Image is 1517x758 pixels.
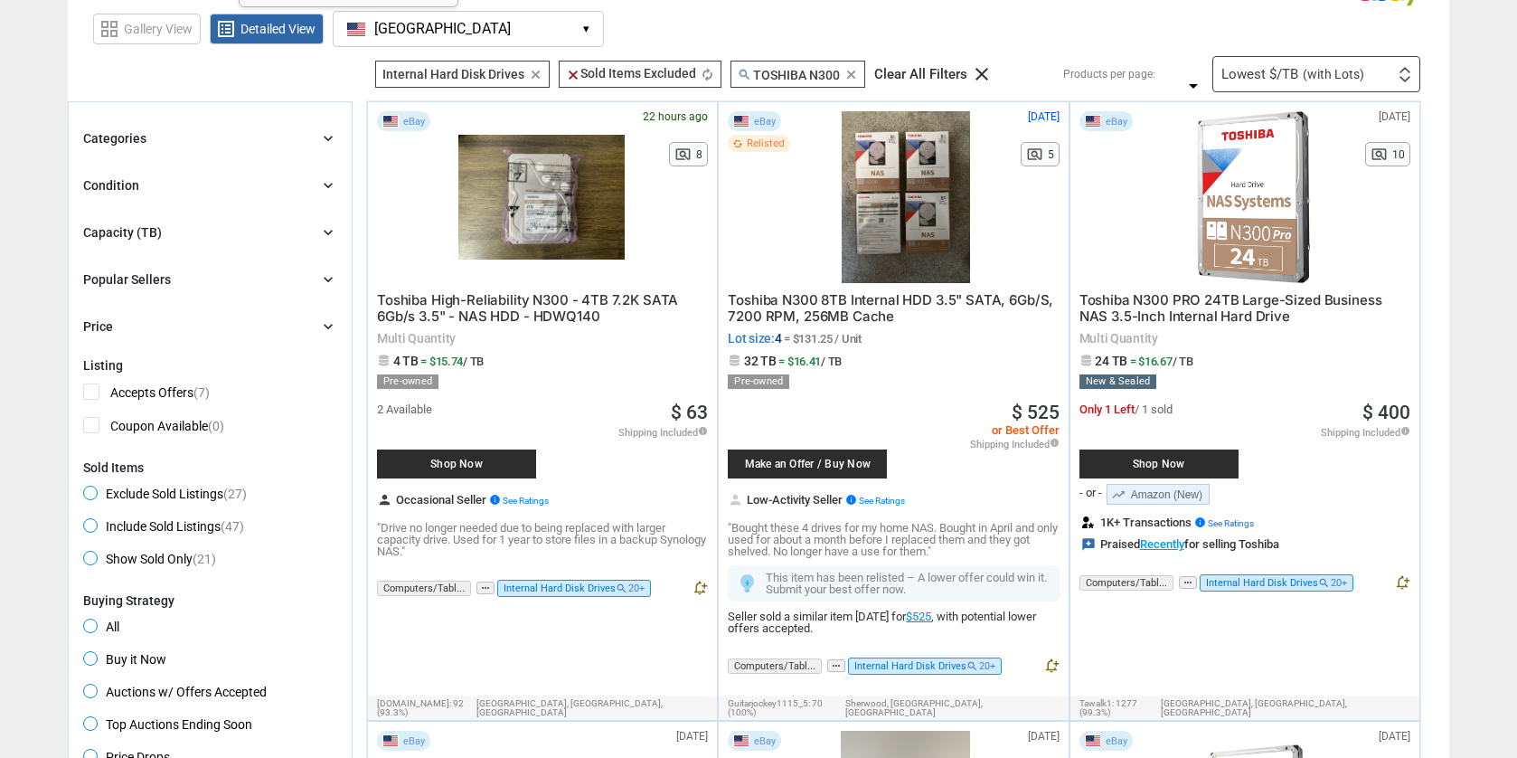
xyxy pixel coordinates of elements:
span: [GEOGRAPHIC_DATA], [GEOGRAPHIC_DATA],[GEOGRAPHIC_DATA] [476,699,708,717]
div: Price [83,317,113,336]
span: eBay [1106,117,1127,127]
span: Computers/Tabl... [728,659,822,674]
div: Pre-owned [377,374,438,389]
span: Sherwood, [GEOGRAPHIC_DATA],[GEOGRAPHIC_DATA] [845,699,1060,717]
span: Top Auctions Ending Soon [83,716,252,738]
i: info [698,426,708,436]
span: pageview [674,146,692,163]
span: Coupon Available [83,417,224,440]
span: grid_view [99,18,120,40]
i: clear [566,68,580,82]
span: [GEOGRAPHIC_DATA] [374,21,511,37]
a: Make an Offer / Buy Now [728,431,918,488]
p: This item has been relisted – A lower offer could win it. Submit your best offer now. [766,572,1050,595]
span: list_alt [215,18,237,40]
i: info [1400,426,1410,436]
i: chevron_right [319,317,337,336]
span: 5 [1048,149,1054,160]
span: Include Sold Listings [83,518,244,540]
span: tawalk1: [1079,698,1114,708]
span: / TB [1173,355,1193,368]
span: [DOMAIN_NAME]: [377,698,451,708]
p: "Drive no longer needed due to being replaced with larger capacity drive. Used for 1 year to stor... [377,522,708,557]
button: more_horiz [827,659,845,673]
span: eBay [754,117,776,127]
a: $ 525 [1012,403,1060,422]
span: Sold Items Excluded [566,66,696,81]
span: (21) [193,552,216,566]
span: Shipping Included [970,438,1060,450]
span: = $131.25 / Unit [784,332,862,346]
i: search [966,660,978,672]
i: info [1194,516,1206,528]
span: [DATE] [1379,731,1410,742]
span: pageview [1371,146,1388,163]
button: notification_add [1043,658,1060,677]
img: USA Flag [382,115,399,128]
img: USA Flag [382,734,399,747]
i: clear [971,63,993,85]
span: Occasional Seller [396,494,549,506]
span: Only 1 Left [1079,403,1173,415]
div: Clear All Filters [874,68,967,81]
i: chevron_right [319,129,337,147]
span: 20+ [979,660,995,672]
span: = $16.41 [778,355,842,368]
span: Buy it Now [83,651,166,673]
span: 24 TB [1095,354,1127,368]
div: - or - [1079,487,1102,498]
span: 10 [1392,149,1405,160]
span: Gallery View [124,23,193,35]
span: guitarjockey1115_5: [728,698,810,708]
div: Categories [83,129,146,147]
span: Make an Offer / Buy Now [737,459,878,469]
a: Toshiba N300 PRO 24TB Large-Sized Business NAS 3.5-Inch Internal Hard Drive [1079,294,1382,324]
div: Capacity (TB) [83,223,162,242]
span: 70 (100%) [728,698,823,717]
img: USA Flag [1085,734,1101,747]
span: more_horiz [827,659,845,672]
i: notification_add [1394,574,1410,591]
i: clear [844,68,858,81]
span: 2 Available [377,403,432,415]
span: See Ratings [503,496,549,506]
img: US Flag [347,23,365,36]
span: [GEOGRAPHIC_DATA], [GEOGRAPHIC_DATA],[GEOGRAPHIC_DATA] [1161,699,1410,717]
i: info [845,494,857,506]
span: 8 [696,149,702,160]
div: Lowest $/TB [1221,68,1364,81]
button: notification_add [692,580,708,600]
a: $525 [906,610,931,623]
span: eBay [1106,736,1127,746]
span: ▾ [583,23,589,36]
span: Internal Hard Disk Drives [848,658,1002,675]
span: 1277 (99.3%) [1079,698,1137,717]
span: / TB [463,355,484,368]
div: Seller sold a similar item [DATE] for , with potential lower offers accepted. [728,611,1059,634]
button: more_horiz [1179,576,1197,590]
img: USA Flag [733,734,749,747]
a: Shop Now [377,431,567,488]
i: clear [529,68,542,81]
span: Auctions w/ Offers Accepted [83,684,267,706]
span: 4 [775,331,782,346]
span: Computers/Tabl... [1079,575,1173,591]
span: Internal Hard Disk Drives [382,67,524,81]
i: info [489,494,501,506]
span: All [83,619,119,640]
div: Buying Strategy [83,593,337,608]
span: (7) [193,385,210,400]
i: person [728,492,743,507]
img: USA Flag [733,115,749,128]
div: Praised for selling Toshiba [1079,537,1279,552]
span: = $16.67 [1130,355,1193,368]
i: person [377,492,392,507]
i: chevron_right [319,223,337,242]
span: (27) [223,487,247,501]
i: info [1050,438,1060,448]
i: chevron_right [319,270,337,289]
span: Relisted [747,138,785,148]
i: notification_add [1043,658,1060,674]
img: review.svg [1082,516,1094,528]
span: = $15.74 [420,355,484,368]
